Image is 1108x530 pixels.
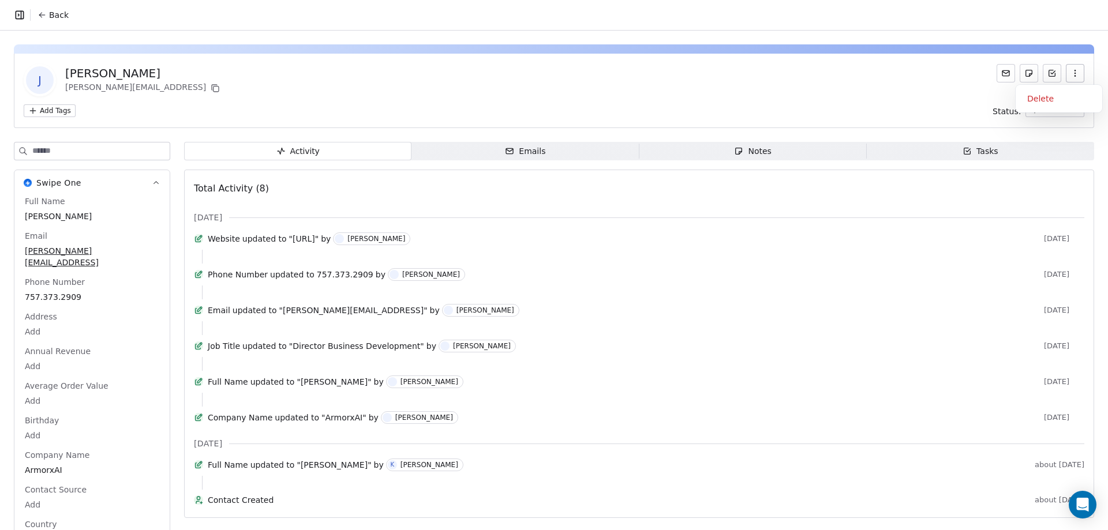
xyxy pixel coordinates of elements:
span: Company Name [23,449,92,461]
span: Birthday [23,415,61,426]
span: by [374,376,384,388]
span: [PERSON_NAME][EMAIL_ADDRESS] [25,245,159,268]
span: Contact Created [208,494,1030,506]
span: 757.373.2909 [25,291,159,303]
img: Swipe One [24,179,32,187]
span: [DATE] [1044,341,1084,351]
div: Open Intercom Messenger [1069,491,1096,518]
span: J [26,66,54,94]
span: updated to [242,233,287,245]
div: [PERSON_NAME] [65,65,222,81]
span: "[URL]" [289,233,319,245]
div: [PERSON_NAME] [402,270,460,279]
span: by [376,269,385,280]
div: [PERSON_NAME] [347,235,405,243]
span: [DATE] [1044,306,1084,315]
div: Tasks [963,145,998,157]
span: updated to [242,340,287,352]
span: "[PERSON_NAME]" [297,459,371,471]
span: by [374,459,384,471]
button: Add Tags [24,104,76,117]
span: [DATE] [1044,234,1084,243]
span: updated to [250,459,295,471]
span: "ArmorxAI" [321,412,366,423]
span: updated to [233,305,277,316]
span: [DATE] [1044,270,1084,279]
span: Job Title [208,340,240,352]
span: 757.373.2909 [317,269,373,280]
div: [PERSON_NAME] [400,378,458,386]
span: Company Name [208,412,272,423]
span: Contact Source [23,484,89,495]
span: Phone Number [23,276,87,288]
span: Add [25,430,159,441]
span: Average Order Value [23,380,111,392]
span: Swipe One [36,177,81,189]
span: Back [49,9,69,21]
div: [PERSON_NAME] [395,414,453,422]
span: Add [25,326,159,337]
span: Address [23,311,59,322]
span: Full Name [208,376,248,388]
span: Full Name [23,196,68,207]
span: by [369,412,379,423]
span: Annual Revenue [23,345,93,357]
span: [DATE] [1044,413,1084,422]
span: Country [23,518,59,530]
span: Email [23,230,50,242]
span: "[PERSON_NAME]" [297,376,371,388]
span: [DATE] [194,438,222,449]
span: [PERSON_NAME] [25,211,159,222]
span: Add [25,395,159,407]
span: "Director Business Development" [289,340,424,352]
div: [PERSON_NAME] [400,461,458,469]
div: Delete [1020,89,1098,108]
span: updated to [250,376,295,388]
div: Notes [734,145,771,157]
span: Phone Number [208,269,268,280]
div: [PERSON_NAME] [453,342,511,350]
button: Back [31,5,76,25]
span: Full Name [208,459,248,471]
span: updated to [275,412,319,423]
div: [PERSON_NAME][EMAIL_ADDRESS] [65,81,222,95]
span: Status: [993,106,1021,117]
span: by [321,233,331,245]
span: Total Activity (8) [194,183,269,194]
span: Add [25,360,159,372]
span: ArmorxAI [25,464,159,476]
span: [DATE] [1044,377,1084,386]
button: Swipe OneSwipe One [14,170,170,196]
span: [DATE] [194,212,222,223]
div: Emails [505,145,545,157]
span: about [DATE] [1035,495,1084,505]
span: Add [25,499,159,510]
span: by [430,305,440,316]
span: "[PERSON_NAME][EMAIL_ADDRESS]" [279,305,428,316]
span: Email [208,305,230,316]
div: K [390,460,394,469]
div: [PERSON_NAME] [456,306,514,314]
span: by [426,340,436,352]
span: updated to [270,269,315,280]
span: Website [208,233,240,245]
span: about [DATE] [1035,460,1084,469]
